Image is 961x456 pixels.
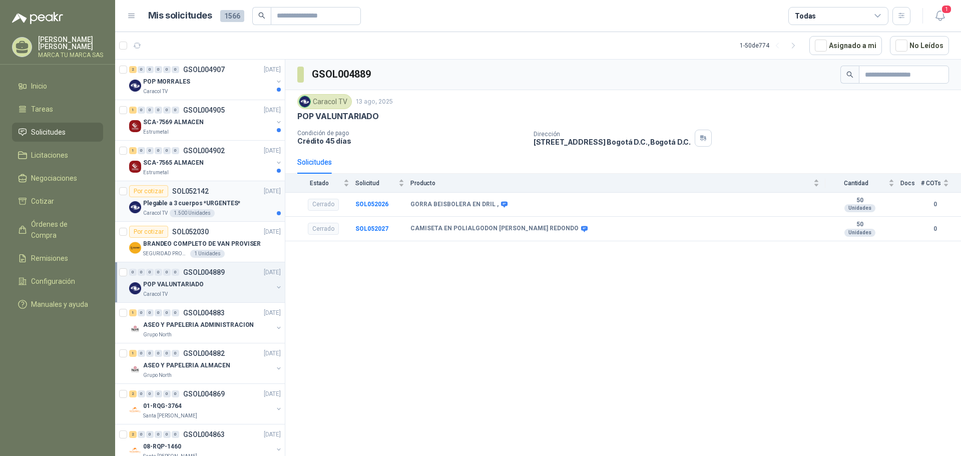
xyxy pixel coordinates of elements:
[308,199,339,211] div: Cerrado
[172,309,179,316] div: 0
[264,106,281,115] p: [DATE]
[183,350,225,357] p: GSOL004882
[31,127,66,138] span: Solicitudes
[155,147,162,154] div: 0
[809,36,882,55] button: Asignado a mi
[146,147,154,154] div: 0
[183,309,225,316] p: GSOL004883
[138,269,145,276] div: 0
[129,80,141,92] img: Company Logo
[143,128,169,136] p: Estrumetal
[129,269,137,276] div: 0
[143,371,172,379] p: Grupo North
[143,401,182,411] p: 01-RQG-3764
[143,320,254,330] p: ASEO Y PAPELERIA ADMINISTRACION
[355,225,388,232] a: SOL052027
[163,147,171,154] div: 0
[355,180,396,187] span: Solicitud
[258,12,265,19] span: search
[308,223,339,235] div: Cerrado
[172,228,209,235] p: SOL052030
[355,174,410,192] th: Solicitud
[12,272,103,291] a: Configuración
[264,268,281,277] p: [DATE]
[172,390,179,397] div: 0
[931,7,949,25] button: 1
[12,77,103,96] a: Inicio
[143,331,172,339] p: Grupo North
[921,174,961,192] th: # COTs
[138,390,145,397] div: 0
[172,188,209,195] p: SOL052142
[264,146,281,156] p: [DATE]
[264,65,281,75] p: [DATE]
[921,180,941,187] span: # COTs
[129,404,141,416] img: Company Logo
[138,66,145,73] div: 0
[31,196,54,207] span: Cotizar
[143,290,168,298] p: Caracol TV
[143,88,168,96] p: Caracol TV
[143,239,261,249] p: BRANDEO COMPLETO DE VAN PROVISER
[138,350,145,357] div: 0
[740,38,801,54] div: 1 - 50 de 774
[31,299,88,310] span: Manuales y ayuda
[297,137,526,145] p: Crédito 45 días
[183,269,225,276] p: GSOL004889
[129,242,141,254] img: Company Logo
[163,107,171,114] div: 0
[129,350,137,357] div: 1
[129,388,283,420] a: 2 0 0 0 0 0 GSOL004869[DATE] Company Logo01-RQG-3764Santa [PERSON_NAME]
[31,276,75,287] span: Configuración
[163,309,171,316] div: 0
[146,390,154,397] div: 0
[264,227,281,237] p: [DATE]
[143,361,230,370] p: ASEO Y PAPELERIA ALMACEN
[138,107,145,114] div: 0
[264,187,281,196] p: [DATE]
[129,185,168,197] div: Por cotizar
[172,350,179,357] div: 0
[138,147,145,154] div: 0
[129,66,137,73] div: 2
[129,309,137,316] div: 1
[264,308,281,318] p: [DATE]
[129,282,141,294] img: Company Logo
[297,94,352,109] div: Caracol TV
[115,181,285,222] a: Por cotizarSOL052142[DATE] Company LogoPlegable a 3 cuerpos *URGENTES*Caracol TV1.500 Unidades
[921,200,949,209] b: 0
[31,104,53,115] span: Tareas
[220,10,244,22] span: 1566
[129,145,283,177] a: 1 0 0 0 0 0 GSOL004902[DATE] Company LogoSCA-7565 ALMACENEstrumetal
[129,307,283,339] a: 1 0 0 0 0 0 GSOL004883[DATE] Company LogoASEO Y PAPELERIA ADMINISTRACIONGrupo North
[31,173,77,184] span: Negociaciones
[163,390,171,397] div: 0
[155,66,162,73] div: 0
[890,36,949,55] button: No Leídos
[143,412,197,420] p: Santa [PERSON_NAME]
[355,201,388,208] a: SOL052026
[146,269,154,276] div: 0
[129,120,141,132] img: Company Logo
[172,147,179,154] div: 0
[534,138,691,146] p: [STREET_ADDRESS] Bogotá D.C. , Bogotá D.C.
[143,209,168,217] p: Caracol TV
[129,323,141,335] img: Company Logo
[143,442,181,451] p: 08-RQP-1460
[146,66,154,73] div: 0
[163,350,171,357] div: 0
[285,174,355,192] th: Estado
[12,192,103,211] a: Cotizar
[825,221,894,229] b: 50
[356,97,393,107] p: 13 ago, 2025
[190,250,225,258] div: 1 Unidades
[146,350,154,357] div: 0
[143,118,204,127] p: SCA-7569 ALMACEN
[12,123,103,142] a: Solicitudes
[921,224,949,234] b: 0
[163,269,171,276] div: 0
[143,158,204,168] p: SCA-7565 ALMACEN
[12,146,103,165] a: Licitaciones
